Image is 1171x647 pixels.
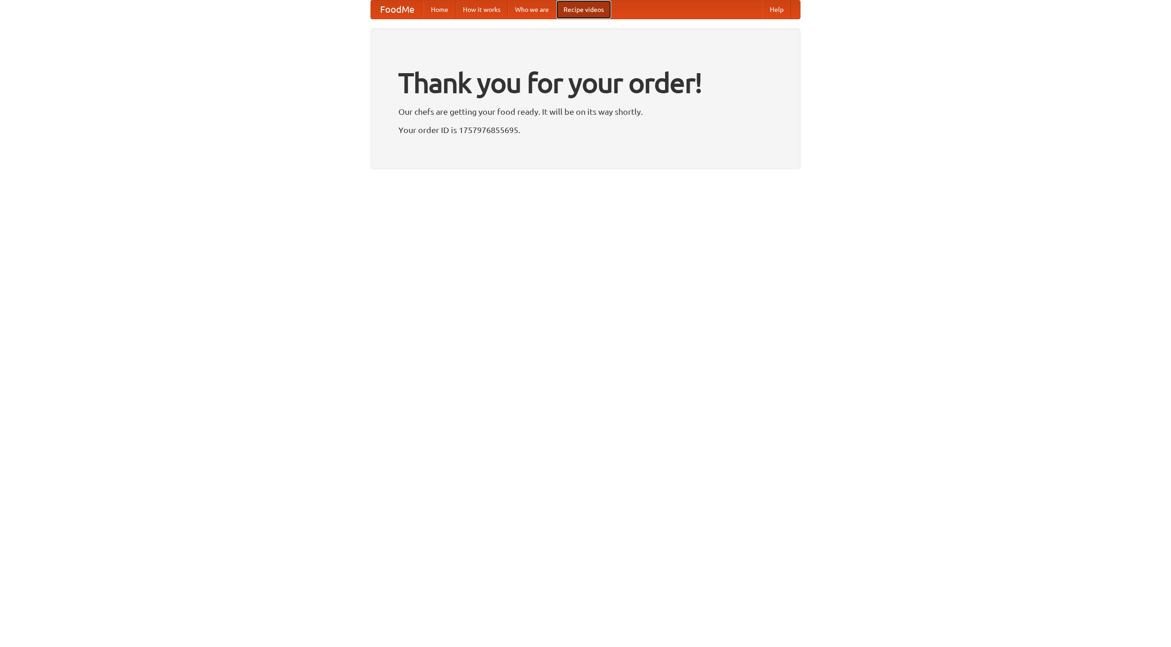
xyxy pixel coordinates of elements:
a: Help [763,0,791,19]
p: Your order ID is 1757976855695. [398,123,773,137]
a: Recipe videos [556,0,611,19]
a: FoodMe [371,0,424,19]
p: Our chefs are getting your food ready. It will be on its way shortly. [398,105,773,118]
h1: Thank you for your order! [398,61,773,105]
a: Who we are [508,0,556,19]
a: Home [424,0,456,19]
a: How it works [456,0,508,19]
